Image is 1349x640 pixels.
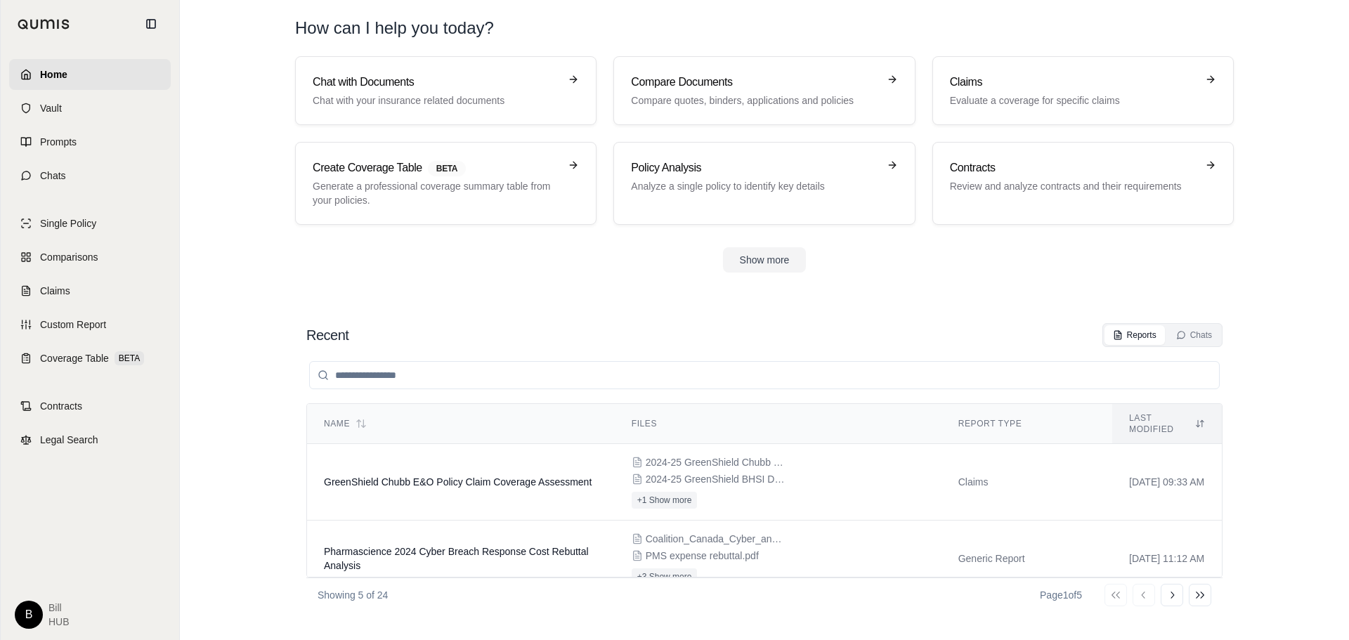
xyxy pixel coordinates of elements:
span: Single Policy [40,216,96,230]
a: Comparisons [9,242,171,273]
img: Qumis Logo [18,19,70,30]
h1: How can I help you today? [295,17,494,39]
a: Create Coverage TableBETAGenerate a professional coverage summary table from your policies. [295,142,597,225]
span: Vault [40,101,62,115]
span: BETA [428,161,466,176]
td: Generic Report [941,521,1112,597]
span: 2024-25 GreenShield BHSI D&O Policy.pdf [646,472,786,486]
a: Home [9,59,171,90]
a: Prompts [9,126,171,157]
p: Analyze a single policy to identify key details [631,179,878,193]
a: Legal Search [9,424,171,455]
span: Pharmascience 2024 Cyber Breach Response Cost Rebuttal Analysis [324,546,589,571]
td: [DATE] 11:12 AM [1112,521,1222,597]
h3: Create Coverage Table [313,159,559,176]
a: ContractsReview and analyze contracts and their requirements [932,142,1234,225]
span: PMS expense rebuttal.pdf [646,549,759,563]
button: Show more [723,247,807,273]
a: Chat with DocumentsChat with your insurance related documents [295,56,597,125]
button: +1 Show more [632,492,698,509]
span: Claims [40,284,70,298]
button: +3 Show more [632,568,698,585]
span: Prompts [40,135,77,149]
span: Comparisons [40,250,98,264]
span: Legal Search [40,433,98,447]
h3: Contracts [950,159,1197,176]
a: Coverage TableBETA [9,343,171,374]
a: Chats [9,160,171,191]
p: Showing 5 of 24 [318,588,388,602]
span: Home [40,67,67,81]
span: Contracts [40,399,82,413]
a: Compare DocumentsCompare quotes, binders, applications and policies [613,56,915,125]
p: Chat with your insurance related documents [313,93,559,107]
button: Collapse sidebar [140,13,162,35]
button: Reports [1104,325,1165,345]
span: Coverage Table [40,351,109,365]
a: ClaimsEvaluate a coverage for specific claims [932,56,1234,125]
span: Bill [48,601,70,615]
h3: Policy Analysis [631,159,878,176]
h3: Chat with Documents [313,74,559,91]
p: Generate a professional coverage summary table from your policies. [313,179,559,207]
p: Evaluate a coverage for specific claims [950,93,1197,107]
p: Review and analyze contracts and their requirements [950,179,1197,193]
div: B [15,601,43,629]
td: Claims [941,444,1112,521]
div: Name [324,418,598,429]
span: Chats [40,169,66,183]
td: [DATE] 09:33 AM [1112,444,1222,521]
h3: Compare Documents [631,74,878,91]
a: Contracts [9,391,171,422]
div: Chats [1176,329,1212,341]
div: Last modified [1129,412,1205,435]
h2: Recent [306,325,348,345]
a: Claims [9,275,171,306]
a: Custom Report [9,309,171,340]
span: BETA [115,351,144,365]
span: GreenShield Chubb E&O Policy Claim Coverage Assessment [324,476,592,488]
a: Single Policy [9,208,171,239]
span: HUB [48,615,70,629]
button: Chats [1168,325,1220,345]
h3: Claims [950,74,1197,91]
span: 2024-25 GreenShield Chubb E&O Policy Revised .pdf [646,455,786,469]
p: Compare quotes, binders, applications and policies [631,93,878,107]
div: Reports [1113,329,1156,341]
a: Vault [9,93,171,124]
span: Coalition_Canada_Cyber_and_Technology_Policy_2.0.pdf [646,532,786,546]
div: Page 1 of 5 [1040,588,1082,602]
span: Custom Report [40,318,106,332]
a: Policy AnalysisAnalyze a single policy to identify key details [613,142,915,225]
th: Files [615,404,941,444]
th: Report Type [941,404,1112,444]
